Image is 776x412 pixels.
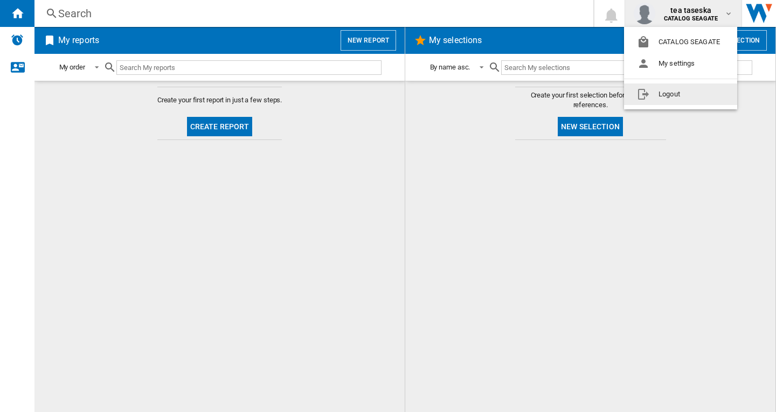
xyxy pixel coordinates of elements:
[624,53,737,74] button: My settings
[624,31,737,53] button: CATALOG SEAGATE
[624,83,737,105] button: Logout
